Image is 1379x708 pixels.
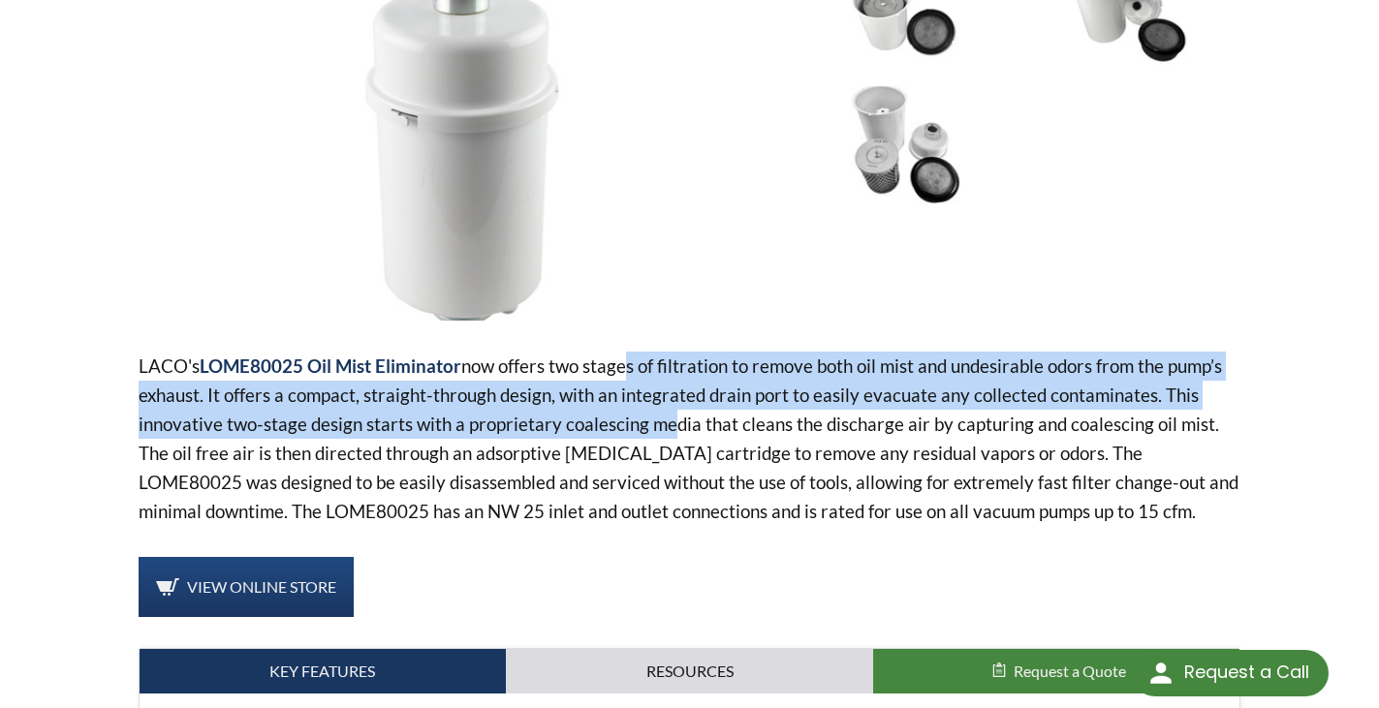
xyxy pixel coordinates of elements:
a: Resources [506,649,873,693]
p: LACO's now offers two stages of filtration to remove both oil mist and undesirable odors from the... [139,352,1241,526]
span: LOME80025 Oil Mist Eliminator [200,354,461,377]
div: Request a Call [1184,650,1309,694]
span: View Online Store [187,577,336,596]
button: Request a Quote [873,649,1240,693]
img: round button [1145,658,1176,689]
img: 15 CFM TWO STAGE EXHAUST FILTER/OIL MIST ELIMINATOR [799,86,1011,204]
a: Key Features [140,649,507,693]
div: Request a Call [1132,650,1329,696]
a: View Online Store [139,557,354,617]
span: Request a Quote [1014,662,1126,680]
